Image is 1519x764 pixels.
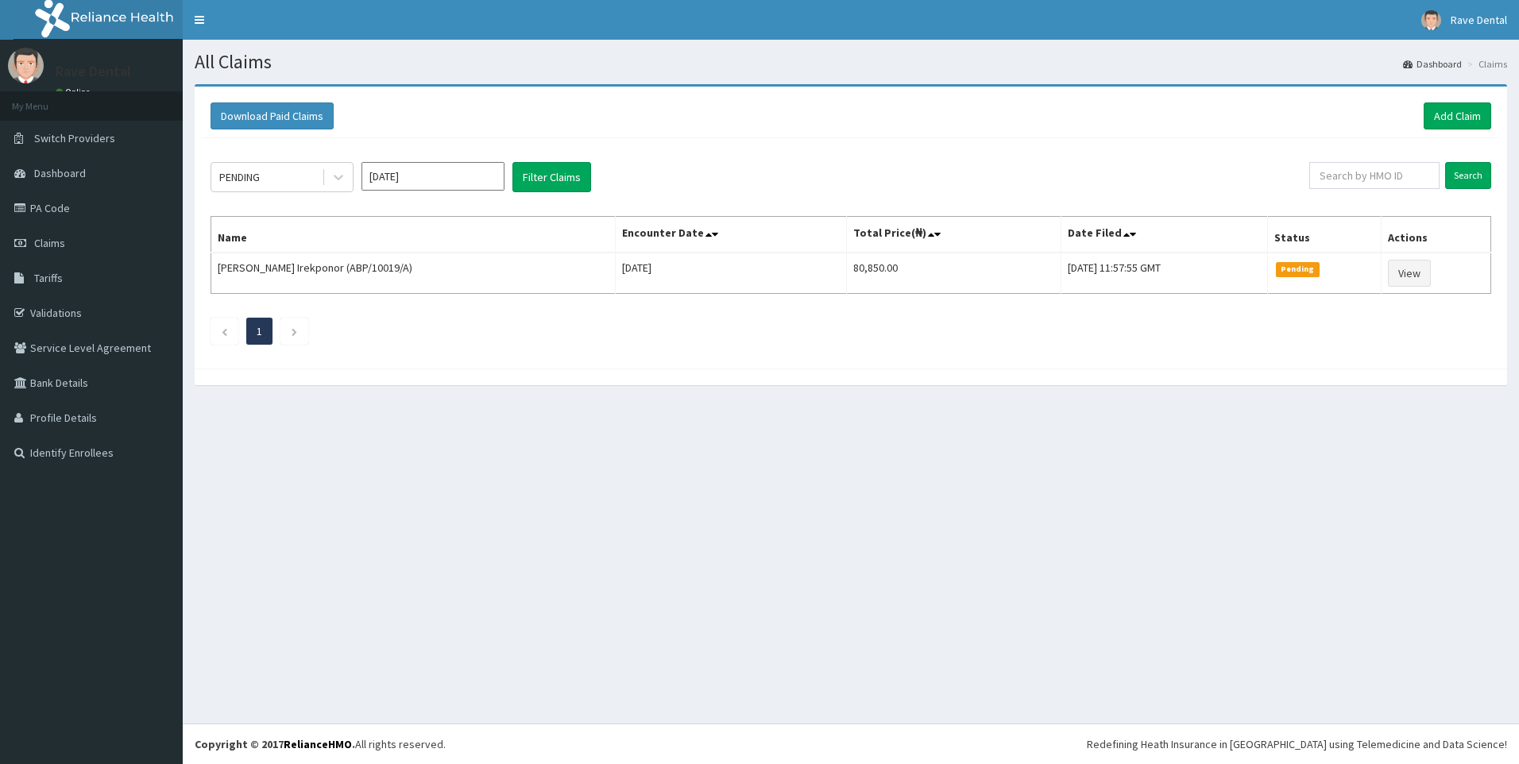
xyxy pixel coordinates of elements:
[257,324,262,338] a: Page 1 is your current page
[219,169,260,185] div: PENDING
[1087,736,1507,752] div: Redefining Heath Insurance in [GEOGRAPHIC_DATA] using Telemedicine and Data Science!
[1061,217,1267,253] th: Date Filed
[615,217,846,253] th: Encounter Date
[211,102,334,129] button: Download Paid Claims
[1421,10,1441,30] img: User Image
[195,52,1507,72] h1: All Claims
[1276,262,1320,276] span: Pending
[1451,13,1507,27] span: Rave Dental
[847,217,1061,253] th: Total Price(₦)
[1445,162,1491,189] input: Search
[211,253,616,294] td: [PERSON_NAME] Irekponor (ABP/10019/A)
[1061,253,1267,294] td: [DATE] 11:57:55 GMT
[1388,260,1431,287] a: View
[34,271,63,285] span: Tariffs
[512,162,591,192] button: Filter Claims
[8,48,44,83] img: User Image
[1382,217,1491,253] th: Actions
[34,166,86,180] span: Dashboard
[1403,57,1462,71] a: Dashboard
[221,324,228,338] a: Previous page
[847,253,1061,294] td: 80,850.00
[1463,57,1507,71] li: Claims
[183,723,1519,764] footer: All rights reserved.
[291,324,298,338] a: Next page
[284,737,352,751] a: RelianceHMO
[56,64,131,79] p: Rave Dental
[195,737,355,751] strong: Copyright © 2017 .
[1424,102,1491,129] a: Add Claim
[1268,217,1382,253] th: Status
[211,217,616,253] th: Name
[1309,162,1440,189] input: Search by HMO ID
[34,236,65,250] span: Claims
[615,253,846,294] td: [DATE]
[361,162,504,191] input: Select Month and Year
[56,87,94,98] a: Online
[34,131,115,145] span: Switch Providers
